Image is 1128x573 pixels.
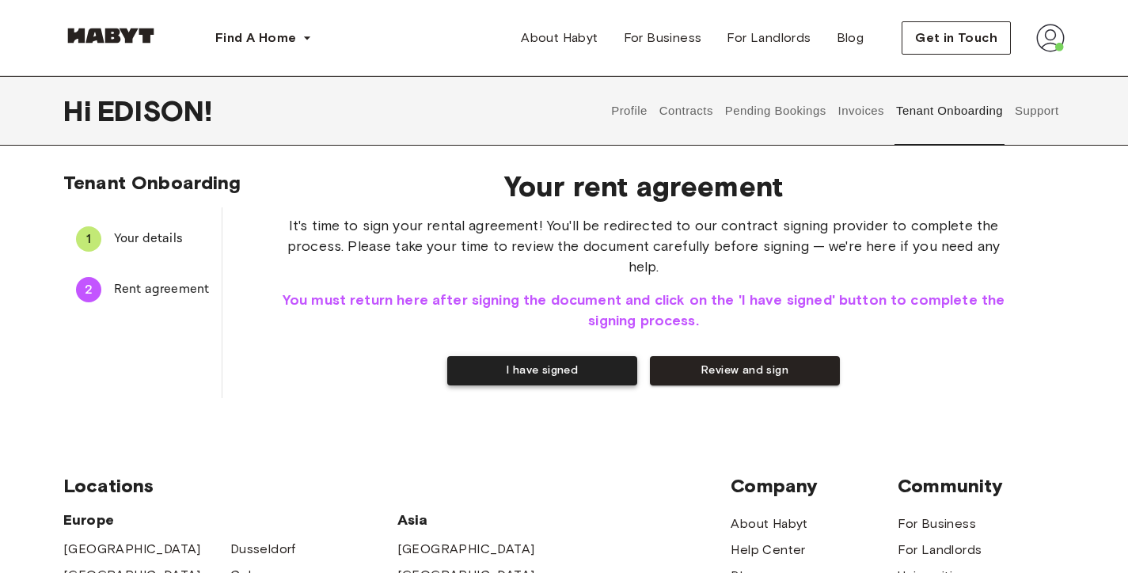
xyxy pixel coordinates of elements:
[824,22,877,54] a: Blog
[731,541,805,560] a: Help Center
[63,220,222,258] div: 1Your details
[114,280,209,299] span: Rent agreement
[611,22,715,54] a: For Business
[63,510,397,529] span: Europe
[836,76,886,146] button: Invoices
[397,510,564,529] span: Asia
[894,76,1005,146] button: Tenant Onboarding
[63,171,241,194] span: Tenant Onboarding
[76,226,101,252] div: 1
[63,474,731,498] span: Locations
[273,215,1014,277] span: It's time to sign your rental agreement! You'll be redirected to our contract signing provider to...
[606,76,1065,146] div: user profile tabs
[397,540,535,559] a: [GEOGRAPHIC_DATA]
[1036,24,1065,52] img: avatar
[714,22,823,54] a: For Landlords
[63,540,201,559] a: [GEOGRAPHIC_DATA]
[624,28,702,47] span: For Business
[731,474,898,498] span: Company
[63,28,158,44] img: Habyt
[114,230,209,249] span: Your details
[727,28,811,47] span: For Landlords
[898,514,976,533] a: For Business
[898,541,982,560] a: For Landlords
[273,290,1014,331] span: You must return here after signing the document and click on the 'I have signed' button to comple...
[731,514,807,533] a: About Habyt
[63,271,222,309] div: 2Rent agreement
[230,540,296,559] a: Dusseldorf
[521,28,598,47] span: About Habyt
[215,28,296,47] span: Find A Home
[610,76,650,146] button: Profile
[97,94,212,127] span: EDISON !
[447,356,637,385] button: I have signed
[203,22,325,54] button: Find A Home
[650,356,840,385] button: Review and sign
[76,277,101,302] div: 2
[1012,76,1061,146] button: Support
[915,28,997,47] span: Get in Touch
[273,169,1014,203] span: Your rent agreement
[63,94,97,127] span: Hi
[837,28,864,47] span: Blog
[508,22,610,54] a: About Habyt
[902,21,1011,55] button: Get in Touch
[898,474,1065,498] span: Community
[723,76,828,146] button: Pending Bookings
[657,76,715,146] button: Contracts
